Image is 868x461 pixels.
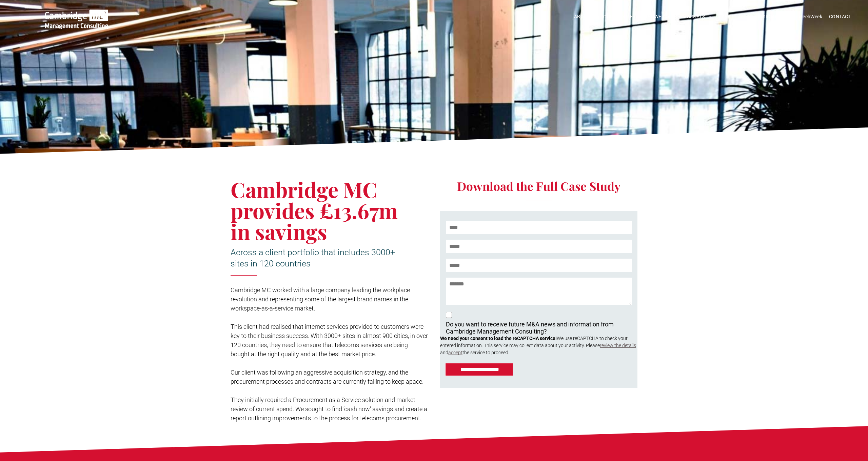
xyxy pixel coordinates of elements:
[600,12,636,22] a: OUR PEOPLE
[754,12,783,22] a: INSIGHTS
[636,12,679,22] a: WHAT WE DO
[231,247,395,268] span: Across a client portfolio that includes 3000+ sites in 120 countries
[231,175,398,245] span: Cambridge MC provides £13.67m in savings
[231,286,410,312] span: Cambridge MC worked with a large company leading the workplace revolution and representing some o...
[231,369,423,385] span: Our client was following an aggressive acquisition strategy, and the procurement processes and co...
[448,349,462,356] a: accept
[446,321,614,335] p: Do you want to receive future M&A news and information from Cambridge Management Consulting?
[231,396,427,422] span: They initially required a Procurement as a Service solution and market review of current spend. W...
[440,336,557,341] strong: We need your consent to load the reCAPTCHA service!
[231,323,428,358] span: This client had realised that internet services provided to customers were key to their business ...
[457,178,620,194] span: Download the Full Case Study
[715,12,754,22] a: CASE STUDIES
[45,11,108,18] a: Your Business Transformed | Cambridge Management Consulting
[783,12,826,22] a: #CamTechWeek
[45,9,108,29] img: Cambridge MC Logo, Procurement
[571,12,600,22] a: ABOUT
[826,12,854,22] a: CONTACT
[600,342,636,349] a: review the details
[440,336,636,355] span: We use reCAPTCHA to check your entered information. This service may collect data about your acti...
[446,312,452,318] input: Do you want to receive future M&A news and information from Cambridge Management Consulting? Proc...
[679,12,715,22] a: MARKETS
